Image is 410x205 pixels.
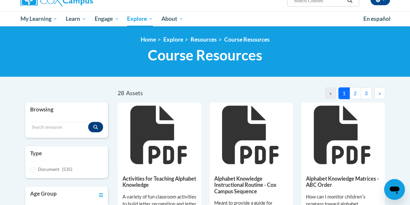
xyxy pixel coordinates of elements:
span: Learn [66,15,86,23]
h5: Alphabet Knowledge Matrices - ABC Order [306,175,380,188]
span: Course Resources [148,46,262,64]
span: (535) [62,166,72,172]
nav: Pagination Navigation [251,87,385,99]
a: Engage [90,11,123,26]
button: Search resources [88,122,103,132]
span: Assets [126,90,143,96]
a: Explore [123,11,157,26]
button: 3 [360,87,372,99]
h5: Alphabet Knowledge Instructional Routine - Cox Campus Sequence [214,175,288,194]
a: Explore [163,36,183,43]
input: Search resources [30,122,88,133]
a: About [157,11,188,26]
button: Next [374,87,385,99]
div: Main menu [16,11,395,26]
span: Explore [127,15,153,23]
button: 2 [349,87,361,99]
span: » [379,90,381,96]
iframe: Button to launch messaging window [384,179,405,200]
span: En español [363,15,391,22]
h3: Browsing [30,106,103,113]
a: Learn [62,11,90,26]
a: My Learning [16,11,62,26]
button: 1 [338,87,350,99]
span: 28 [118,90,124,96]
a: Toggle collapse [99,190,103,199]
span: About [161,15,183,23]
span: Document [38,166,59,172]
a: Home [141,36,156,43]
span: My Learning [20,15,57,23]
h3: Age Group [30,190,57,199]
h5: Activities for Teaching Alphabet Knowledge [123,175,196,188]
a: Resources [191,36,217,43]
a: Course Resources [224,36,270,43]
h3: Type [30,149,103,157]
a: En español [359,12,395,26]
span: Engage [95,15,119,23]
